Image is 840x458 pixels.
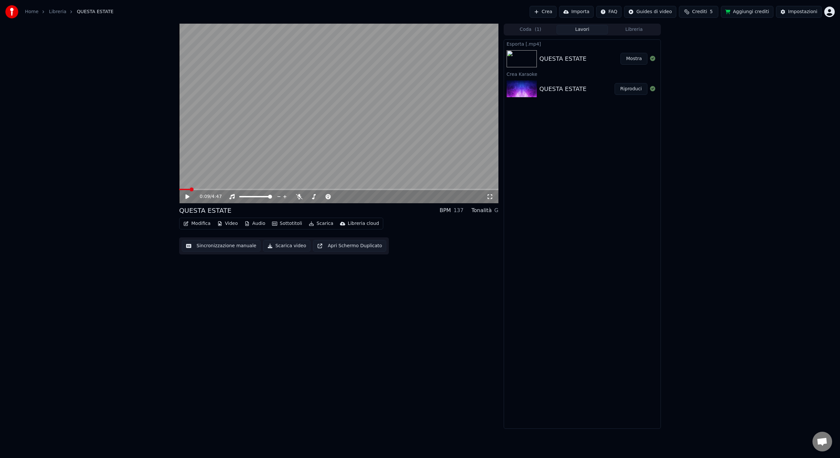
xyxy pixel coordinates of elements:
[679,6,718,18] button: Crediti5
[25,9,38,15] a: Home
[453,207,464,214] div: 137
[504,70,661,78] div: Crea Karaoke
[179,206,231,215] div: QUESTA ESTATE
[77,9,114,15] span: QUESTA ESTATE
[348,220,379,227] div: Libreria cloud
[505,25,556,34] button: Coda
[530,6,556,18] button: Crea
[788,9,817,15] div: Impostazioni
[535,26,541,33] span: ( 1 )
[306,219,336,228] button: Scarica
[596,6,621,18] button: FAQ
[559,6,594,18] button: Importa
[620,53,647,65] button: Mostra
[615,83,647,95] button: Riproduci
[721,6,773,18] button: Aggiungi crediti
[556,25,608,34] button: Lavori
[313,240,386,252] button: Apri Schermo Duplicato
[49,9,66,15] a: Libreria
[539,54,586,63] div: QUESTA ESTATE
[812,432,832,451] div: Aprire la chat
[692,9,707,15] span: Crediti
[539,84,586,94] div: QUESTA ESTATE
[242,219,268,228] button: Audio
[200,193,216,200] div: /
[624,6,676,18] button: Guides di video
[200,193,210,200] span: 0:09
[215,219,241,228] button: Video
[181,219,213,228] button: Modifica
[494,207,498,214] div: G
[710,9,713,15] span: 5
[182,240,261,252] button: Sincronizzazione manuale
[5,5,18,18] img: youka
[440,207,451,214] div: BPM
[25,9,114,15] nav: breadcrumb
[263,240,310,252] button: Scarica video
[269,219,305,228] button: Sottotitoli
[608,25,660,34] button: Libreria
[212,193,222,200] span: 4:47
[776,6,822,18] button: Impostazioni
[472,207,492,214] div: Tonalità
[504,40,661,48] div: Esporta [.mp4]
